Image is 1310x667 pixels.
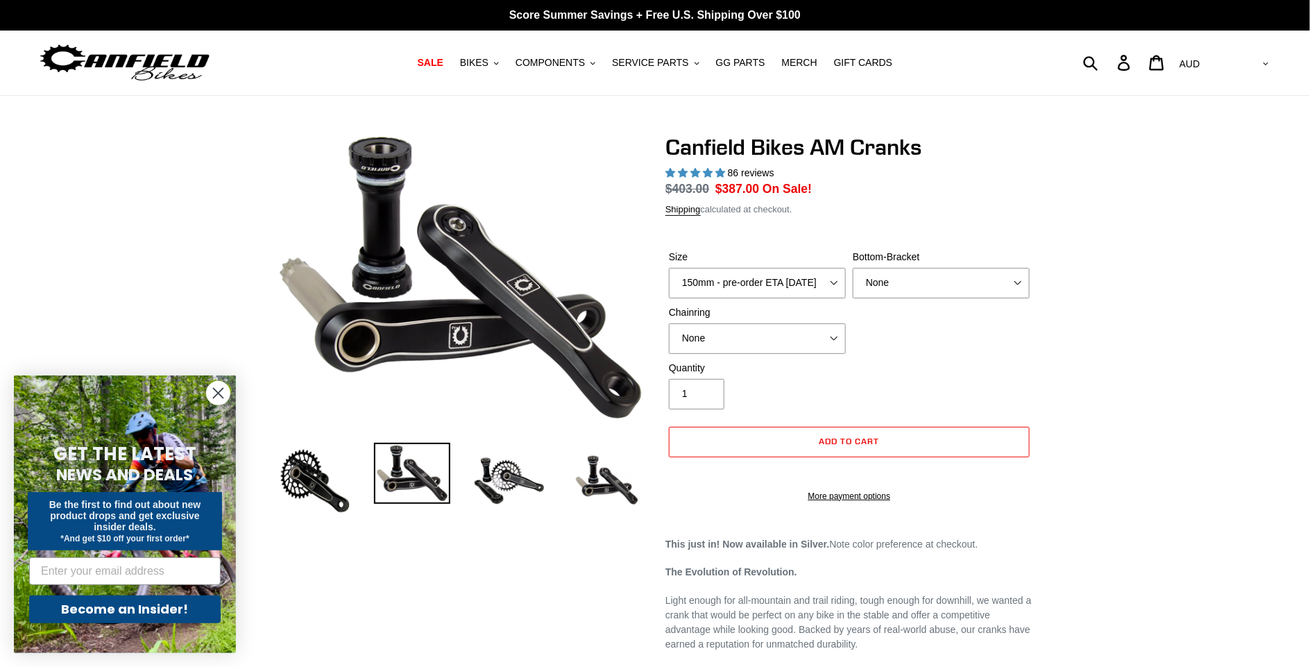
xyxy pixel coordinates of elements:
span: BIKES [460,57,488,69]
span: 86 reviews [728,167,774,178]
a: GIFT CARDS [827,53,900,72]
strong: This just in! Now available in Silver. [665,539,830,550]
span: MERCH [782,57,817,69]
label: Quantity [669,361,846,375]
img: Load image into Gallery viewer, Canfield Bikes AM Cranks [277,443,353,519]
span: NEWS AND DEALS [57,464,194,486]
span: $387.00 [715,182,759,196]
a: SALE [411,53,450,72]
a: Shipping [665,204,701,216]
button: Add to cart [669,427,1030,457]
h1: Canfield Bikes AM Cranks [665,134,1033,160]
p: Note color preference at checkout. [665,537,1033,552]
button: SERVICE PARTS [605,53,706,72]
span: 4.97 stars [665,167,728,178]
span: *And get $10 off your first order* [60,534,189,543]
span: GG PARTS [716,57,765,69]
button: Become an Insider! [29,596,221,623]
img: Load image into Gallery viewer, Canfield Cranks [374,443,450,504]
img: Canfield Bikes [38,41,212,85]
input: Search [1091,47,1126,78]
strong: The Evolution of Revolution. [665,566,797,577]
button: COMPONENTS [509,53,602,72]
span: GET THE LATEST [53,441,196,466]
img: Load image into Gallery viewer, CANFIELD-AM_DH-CRANKS [568,443,645,519]
span: SALE [418,57,443,69]
a: GG PARTS [709,53,772,72]
label: Chainring [669,305,846,320]
span: Be the first to find out about new product drops and get exclusive insider deals. [49,499,201,532]
span: COMPONENTS [516,57,585,69]
p: Light enough for all-mountain and trail riding, tough enough for downhill, we wanted a crank that... [665,593,1033,652]
a: MERCH [775,53,824,72]
s: $403.00 [665,182,709,196]
button: BIKES [453,53,506,72]
span: GIFT CARDS [834,57,893,69]
div: calculated at checkout. [665,203,1033,217]
img: Load image into Gallery viewer, Canfield Bikes AM Cranks [471,443,547,519]
span: Add to cart [819,436,880,446]
a: More payment options [669,490,1030,503]
label: Bottom-Bracket [853,250,1030,264]
span: On Sale! [763,180,812,198]
label: Size [669,250,846,264]
input: Enter your email address [29,557,221,585]
span: SERVICE PARTS [612,57,688,69]
button: Close dialog [206,381,230,405]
